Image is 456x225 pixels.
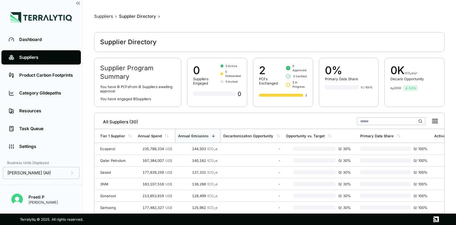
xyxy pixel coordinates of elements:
[19,55,74,60] div: Suppliers
[100,97,175,101] p: You have engaged Suppliers
[225,70,241,78] span: 0 Onboarded
[293,74,307,78] span: 0 Verified
[178,158,218,163] div: 140,162
[207,182,218,186] span: tCO e
[165,147,172,151] span: US$
[19,126,74,132] div: Task Queue
[138,158,172,163] div: 167,384,007
[97,116,138,125] div: All Suppliers (30)
[223,205,280,210] div: -
[100,205,132,210] div: Samsong
[117,85,120,89] span: 0
[325,77,358,81] div: Primary Data Share
[178,170,218,174] div: 137,331
[207,205,218,210] span: tCO e
[94,14,113,19] div: Suppliers
[138,134,162,138] div: Annual Spend
[178,182,218,186] div: 136,266
[138,205,172,210] div: 177,482,327
[138,170,172,174] div: 177,839,259
[100,194,132,198] div: Sonanool
[7,170,51,176] span: [PERSON_NAME] (All)
[178,194,218,198] div: 128,499
[178,134,208,138] div: Annual Emissions
[133,97,136,101] span: 0
[138,147,172,151] div: 235,788,334
[11,194,23,205] img: Preeti P
[286,134,325,138] div: Opportunity vs. Target
[214,184,216,187] sub: 2
[336,147,354,151] span: 0 / 30 %
[292,80,307,89] span: 2 In Progress
[165,170,172,174] span: US$
[259,77,283,85] div: PCFs Exchanged
[411,205,429,210] span: 0 / 100 %
[336,170,354,174] span: 0 / 30 %
[259,64,283,77] div: 2
[207,147,218,151] span: tCO e
[100,158,132,163] div: Qatar Petrolum
[19,72,74,78] div: Product Carbon Footprints
[409,86,416,90] span: 0.0 %
[214,160,216,163] sub: 2
[214,195,216,199] sub: 2
[325,64,358,77] div: 0%
[411,158,429,163] span: 0 / 100 %
[158,14,160,19] span: ›
[178,205,218,210] div: 125,962
[411,147,429,151] span: 0 / 100 %
[305,93,307,97] div: 2
[138,194,172,198] div: 213,853,819
[390,77,424,81] div: Decarb Opportunity
[193,90,241,98] div: 0
[336,205,354,210] span: 0 / 30 %
[119,14,156,19] div: Supplier Directory
[336,158,354,163] span: 0 / 30 %
[139,85,141,89] span: 0
[226,64,237,68] span: 0 Active
[19,37,74,42] div: Dashboard
[223,134,273,138] div: Decarbonization Opportunity
[3,158,79,167] div: Business Units Displayed
[193,77,218,85] div: Suppliers Engaged
[19,108,74,114] div: Resources
[336,194,354,198] span: 0 / 30 %
[207,170,218,174] span: tCO e
[405,71,417,75] span: tCO₂e/yr
[223,182,280,186] div: -
[165,182,172,186] span: US$
[165,158,172,163] span: US$
[9,191,26,208] button: Open user button
[411,194,429,198] span: 0 / 100 %
[226,80,238,84] span: 0 Invited
[411,170,429,174] span: 0 / 100 %
[165,194,172,198] span: US$
[360,134,394,138] div: Primary Data Share
[100,85,175,93] p: You have PCF s from Supplier s awaiting approval
[100,147,132,151] div: Ecoperol
[434,134,456,138] div: Active Users
[223,158,280,163] div: -
[223,194,280,198] div: -
[115,14,117,19] span: ›
[28,194,58,200] div: Preeti P
[292,64,307,72] span: 0 Approved
[100,134,125,138] div: Tier 1 Supplier
[19,144,74,149] div: Settings
[100,170,132,174] div: Sassol
[207,158,218,163] span: tCO e
[100,64,175,81] h2: Supplier Program Summary
[19,90,74,96] div: Category Glidepaths
[214,148,216,152] sub: 2
[411,182,429,186] span: 0 / 100 %
[165,205,172,210] span: US$
[390,86,401,90] div: by 2030
[138,182,172,186] div: 183,107,518
[336,182,354,186] span: 0 / 30 %
[10,12,72,23] img: Logo
[390,64,424,77] div: 0 K
[223,170,280,174] div: -
[361,85,373,90] div: 0 / 100%
[214,172,216,175] sub: 2
[100,38,156,46] div: Supplier Directory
